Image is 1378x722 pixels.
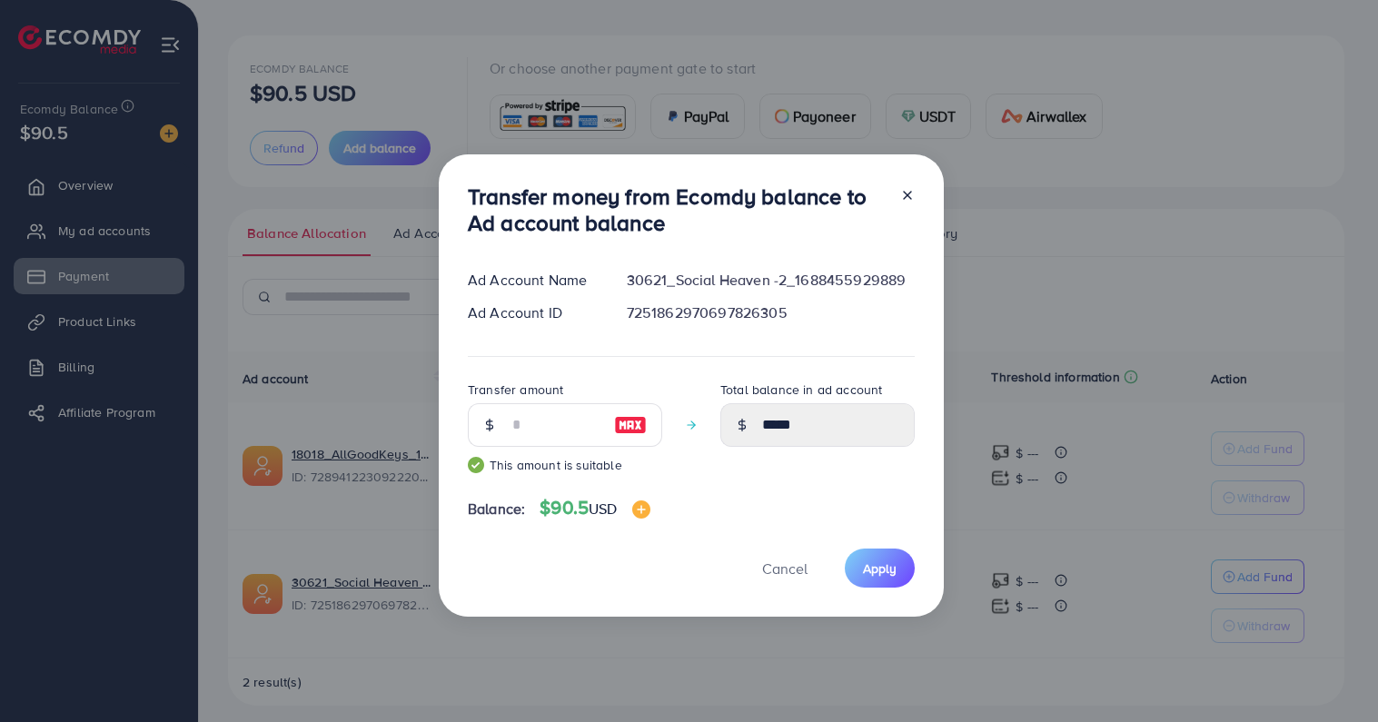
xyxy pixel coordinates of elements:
div: 7251862970697826305 [612,302,929,323]
label: Transfer amount [468,381,563,399]
h3: Transfer money from Ecomdy balance to Ad account balance [468,183,886,236]
img: image [614,414,647,436]
button: Apply [845,549,915,588]
img: guide [468,457,484,473]
img: image [632,500,650,519]
div: Ad Account ID [453,302,612,323]
h4: $90.5 [540,497,649,519]
div: Ad Account Name [453,270,612,291]
div: 30621_Social Heaven -2_1688455929889 [612,270,929,291]
small: This amount is suitable [468,456,662,474]
span: USD [589,499,617,519]
label: Total balance in ad account [720,381,882,399]
span: Balance: [468,499,525,519]
span: Apply [863,559,897,578]
span: Cancel [762,559,808,579]
iframe: Chat [1301,640,1364,708]
button: Cancel [739,549,830,588]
